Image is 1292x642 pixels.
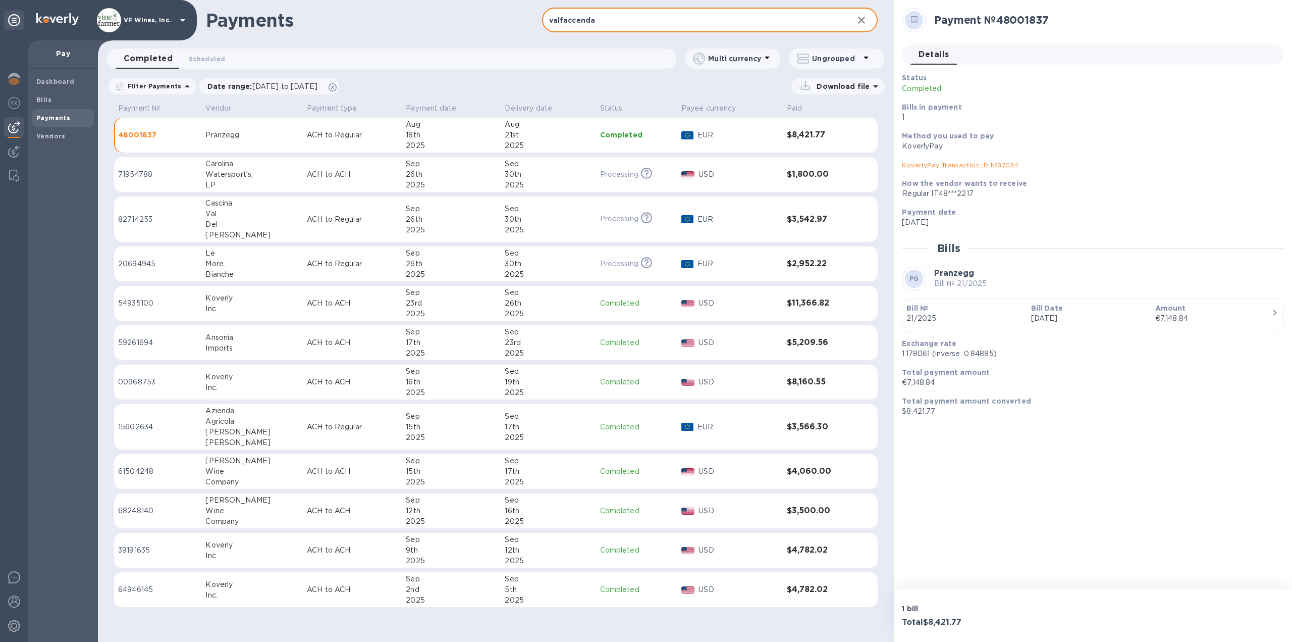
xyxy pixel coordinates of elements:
div: Ansonia [205,332,299,343]
div: 15th [406,466,497,477]
div: 2025 [505,432,591,443]
p: Completed [600,545,673,556]
p: 1.178061 (inverse: 0.84885) [902,349,1276,359]
p: Filter Payments [124,82,181,90]
h3: $4,782.02 [787,585,851,595]
p: ACH to ACH [307,298,398,309]
div: [PERSON_NAME] [205,230,299,240]
div: Watersport’s, [205,169,299,180]
h2: Payment № 48001837 [934,14,1276,26]
p: EUR [697,130,779,140]
p: 61504248 [118,466,197,477]
h3: $3,500.00 [787,506,851,516]
p: Pay [36,48,90,59]
p: VF Wines, Inc. [124,17,174,24]
p: Completed [600,377,673,387]
p: 54935100 [118,298,197,309]
p: 71954788 [118,169,197,180]
img: USD [681,547,695,554]
div: 2025 [406,309,497,319]
p: 15602634 [118,422,197,432]
div: Inc. [205,382,299,393]
div: 2025 [505,595,591,606]
b: Total payment amount [902,368,990,376]
p: EUR [697,259,779,269]
p: 00968753 [118,377,197,387]
div: Imports [205,343,299,354]
div: 30th [505,214,591,225]
p: Processing [600,259,638,269]
p: 1 bill [902,604,1089,614]
img: Foreign exchange [8,97,20,109]
img: USD [681,339,695,347]
p: Multi currency [708,54,761,64]
div: Bianche [205,269,299,280]
b: Dashboard [36,78,75,85]
span: Payment type [307,103,370,114]
div: 21st [505,130,591,140]
h3: $4,060.00 [787,467,851,476]
div: Sep [406,287,497,298]
p: €7,148.84 [902,377,1276,388]
p: [DATE] [902,217,1276,228]
img: USD [681,586,695,594]
p: EUR [697,422,779,432]
b: PG [909,275,919,282]
p: USD [698,298,778,309]
div: 9th [406,545,497,556]
div: Sep [505,248,591,259]
div: 2025 [406,595,497,606]
p: EUR [697,214,779,225]
b: Payment date [902,208,956,216]
h3: $5,209.56 [787,338,851,348]
b: How the vendor wants to receive [902,179,1027,187]
div: Company [205,477,299,487]
p: Payment № [118,103,160,114]
p: Delivery date [505,103,552,114]
p: ACH to ACH [307,506,398,516]
p: Vendor [205,103,231,114]
div: 26th [406,169,497,180]
div: 30th [505,169,591,180]
p: 68248140 [118,506,197,516]
p: 59261694 [118,337,197,348]
b: Status [902,74,927,82]
div: Wine [205,506,299,516]
div: Agricola [205,416,299,427]
div: Sep [406,248,497,259]
p: ACH to Regular [307,422,398,432]
p: 64946145 [118,584,197,595]
p: ACH to Regular [307,259,398,269]
p: Payment date [406,103,456,114]
p: Status [600,103,623,114]
div: Sep [406,366,497,377]
p: ACH to ACH [307,337,398,348]
h3: $8,421.77 [787,130,851,140]
p: 39191635 [118,545,197,556]
div: Pranzegg [205,130,299,140]
span: Payee currency [681,103,749,114]
span: Vendor [205,103,244,114]
div: 2025 [406,140,497,151]
p: Completed [600,337,673,348]
p: USD [698,584,778,595]
div: 2025 [406,387,497,398]
a: KoverlyPay Transaction ID № 87034 [902,161,1018,169]
b: Bill № [906,304,928,312]
div: More [205,259,299,269]
span: Completed [124,52,173,66]
p: 21/2025 [906,313,1022,324]
div: Aug [406,119,497,130]
div: 2025 [505,477,591,487]
div: Sep [505,534,591,545]
div: 2025 [406,432,497,443]
div: Val [205,209,299,219]
div: Aug [505,119,591,130]
div: Sep [406,574,497,584]
div: [PERSON_NAME] [205,495,299,506]
p: 20694945 [118,259,197,269]
img: Logo [36,13,79,25]
p: [DATE] [1031,313,1147,324]
div: 17th [406,337,497,348]
b: Bills [36,96,51,104]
